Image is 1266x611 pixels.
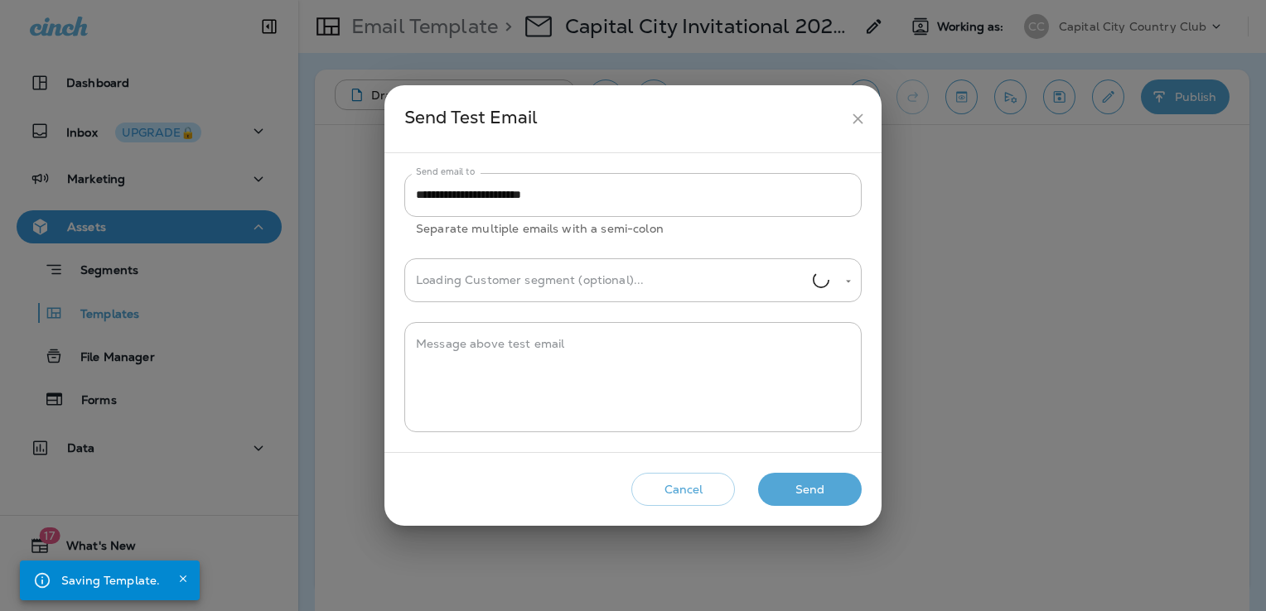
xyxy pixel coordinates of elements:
button: Open [841,274,856,289]
button: Cancel [631,473,735,507]
button: close [843,103,873,134]
p: Separate multiple emails with a semi-colon [416,219,850,238]
div: Send Test Email [404,103,843,134]
button: Close [173,569,193,589]
div: Saving Template. [61,565,160,595]
button: Send [758,473,862,507]
label: Send email to [416,166,475,178]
